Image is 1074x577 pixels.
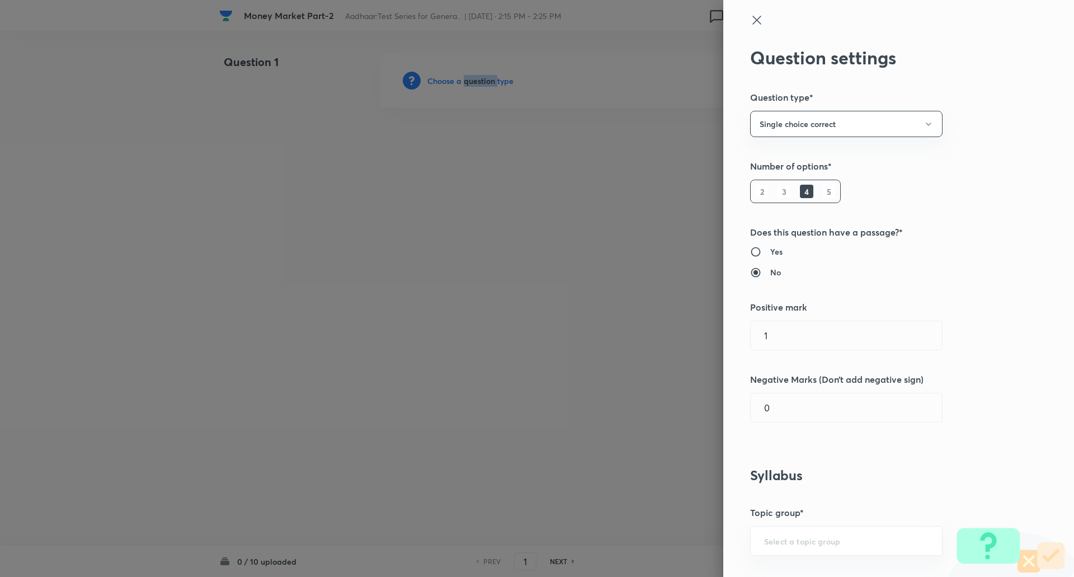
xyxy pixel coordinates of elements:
[750,160,1010,173] h5: Number of options*
[822,185,836,198] h6: 5
[751,393,942,422] input: Negative marks
[750,111,943,137] button: Single choice correct
[750,373,1010,386] h5: Negative Marks (Don’t add negative sign)
[764,536,929,546] input: Select a topic group
[750,467,1010,484] h3: Syllabus
[750,506,1010,519] h5: Topic group*
[755,185,769,198] h6: 2
[770,266,781,278] h6: No
[750,91,1010,104] h5: Question type*
[778,185,791,198] h6: 3
[936,540,938,542] button: Open
[750,301,1010,314] h5: Positive mark
[750,47,1010,68] h2: Question settings
[751,321,942,350] input: Positive marks
[800,185,813,198] h6: 4
[770,246,783,257] h6: Yes
[750,226,1010,239] h5: Does this question have a passage?*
